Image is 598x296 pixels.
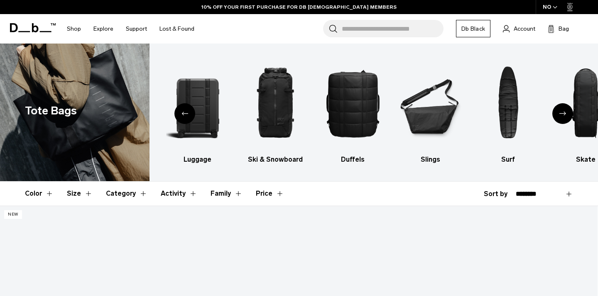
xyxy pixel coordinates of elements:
[25,102,77,119] h1: Tote Bags
[321,155,385,165] h3: Duffels
[166,56,229,150] img: Db
[321,56,385,165] a: Db Duffels
[159,14,194,44] a: Lost & Found
[559,24,569,33] span: Bag
[477,56,540,165] a: Db Surf
[244,56,307,150] img: Db
[106,182,147,206] button: Toggle Filter
[477,56,540,165] li: 7 / 10
[256,182,284,206] button: Toggle Price
[399,56,462,150] img: Db
[88,56,152,165] li: 2 / 10
[88,56,152,150] img: Db
[67,182,93,206] button: Toggle Filter
[93,14,113,44] a: Explore
[126,14,147,44] a: Support
[399,56,462,165] li: 6 / 10
[244,155,307,165] h3: Ski & Snowboard
[166,56,229,165] li: 3 / 10
[4,210,22,219] p: New
[166,56,229,165] a: Db Luggage
[61,14,201,44] nav: Main Navigation
[321,56,385,150] img: Db
[201,3,397,11] a: 10% OFF YOUR FIRST PURCHASE FOR DB [DEMOGRAPHIC_DATA] MEMBERS
[174,103,195,124] div: Previous slide
[244,56,307,165] li: 4 / 10
[25,182,54,206] button: Toggle Filter
[477,155,540,165] h3: Surf
[166,155,229,165] h3: Luggage
[244,56,307,165] a: Db Ski & Snowboard
[552,103,573,124] div: Next slide
[399,56,462,165] a: Db Slings
[399,155,462,165] h3: Slings
[456,20,490,37] a: Db Black
[88,56,152,165] a: Db Backpacks
[548,24,569,34] button: Bag
[321,56,385,165] li: 5 / 10
[477,56,540,150] img: Db
[67,14,81,44] a: Shop
[88,155,152,165] h3: Backpacks
[161,182,197,206] button: Toggle Filter
[503,24,535,34] a: Account
[514,24,535,33] span: Account
[211,182,243,206] button: Toggle Filter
